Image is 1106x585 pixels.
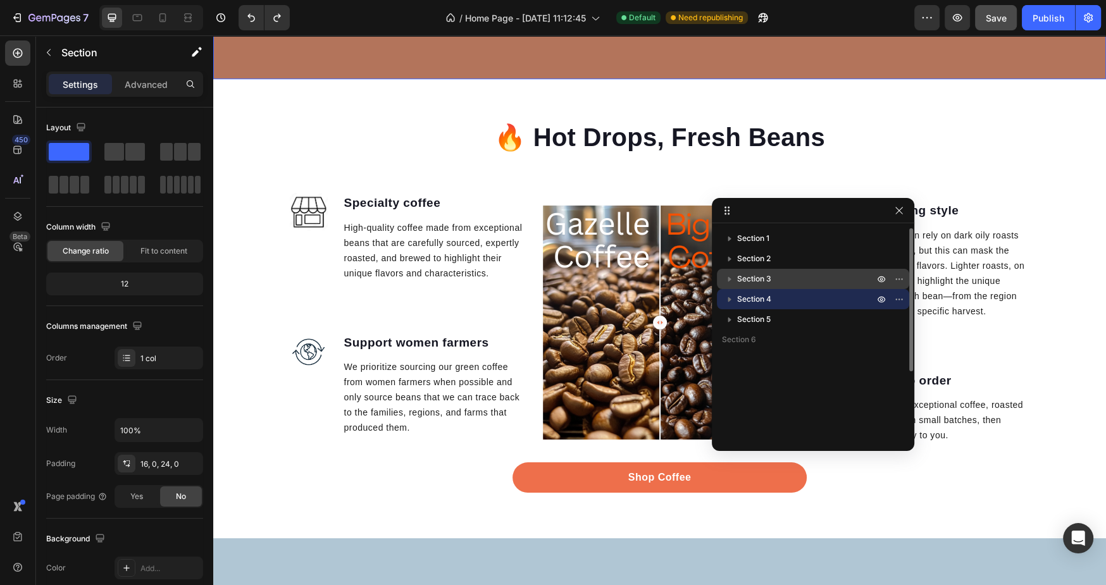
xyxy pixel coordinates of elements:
span: Yes [130,491,143,502]
img: gempages_531850116974249113-d3d48036-7c72-4ee2-95bf-f07eaf09f891.jpg [77,157,115,195]
div: Color [46,562,66,574]
span: Default [629,12,656,23]
p: Section [61,45,165,60]
img: gempages_531850116974249113-ab679f4d-b942-4e03-9b6b-a5c5c0e66117.png [583,165,621,203]
div: Layout [46,120,89,137]
span: Change ratio [63,245,109,257]
span: Section 6 [722,333,756,346]
div: Beta [9,231,30,242]
div: Open Intercom Messenger [1063,523,1093,553]
a: Shop Coffee [299,427,593,457]
span: Need republishing [678,12,743,23]
p: Shop Coffee [415,434,478,450]
input: Auto [115,419,202,441]
p: Specialty coffee [131,159,309,177]
span: Section 3 [737,273,771,285]
p: Support women farmers [131,299,309,317]
div: 450 [12,135,30,145]
div: Background [46,531,108,548]
span: / [459,11,463,25]
span: Section 2 [737,252,771,265]
p: 7 [83,10,89,25]
span: Home Page - [DATE] 11:12:45 [465,11,586,25]
button: Save [975,5,1017,30]
span: We prioritize sourcing our green coffee from women farmers when possible and only source beans th... [131,326,307,397]
img: gempages_531850116974249113-daf81450-4143-4ebf-aaca-710f194f19f2.png [77,297,115,335]
iframe: Design area [213,35,1106,585]
span: Section 1 [737,232,769,245]
button: Publish [1022,5,1075,30]
span: Section 4 [737,293,771,305]
div: 12 [49,275,201,293]
span: No [176,491,186,502]
span: High-quality coffee made from exceptional beans that are carefully sourced, expertly roasted, and... [131,187,309,243]
div: Page padding [46,491,108,502]
div: Padding [46,458,75,469]
span: Our promise: Exceptional coffee, roasted daily to order in small batches, then shipped directly t... [637,364,810,405]
span: Section 5 [737,313,771,326]
img: gempages_531850116974249113-1338d618-809b-4d7e-aee9-08ee5baaaa06.jpg [583,335,621,373]
p: Our roasting style [637,166,816,185]
span: Big brands often rely on dark oily roasts for consistency, but this can mask the natural, vibrant... [637,195,812,281]
p: Settings [63,78,98,91]
div: Width [46,424,67,436]
button: 7 [5,5,94,30]
div: Column width [46,219,113,236]
div: Publish [1033,11,1064,25]
span: Fit to content [140,245,187,257]
div: Order [46,352,67,364]
div: Add... [140,563,200,574]
div: Undo/Redo [239,5,290,30]
p: Roasted to order [637,336,816,355]
div: Size [46,392,80,409]
div: 16, 0, 24, 0 [140,459,200,470]
div: Columns management [46,318,145,335]
span: Save [986,13,1007,23]
h2: 🔥 Hot Drops, Fresh Beans [277,84,616,120]
div: 1 col [140,353,200,364]
p: Advanced [125,78,168,91]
